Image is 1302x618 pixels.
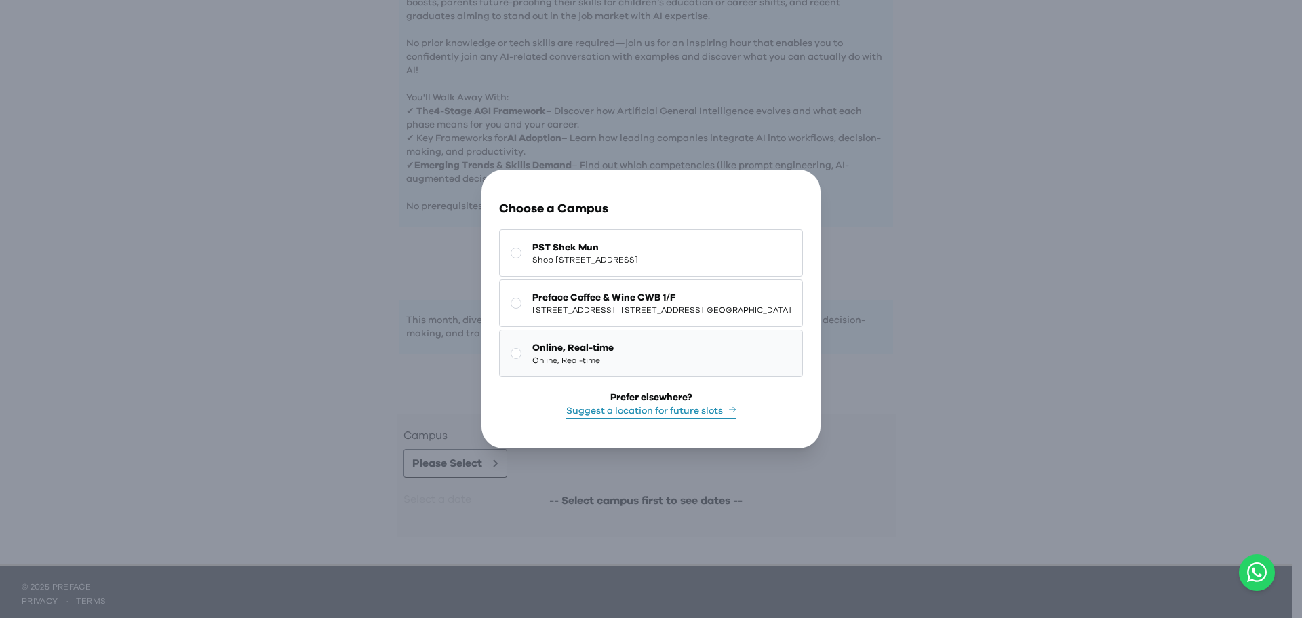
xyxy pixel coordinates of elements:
[499,279,803,327] button: Preface Coffee & Wine CWB 1/F[STREET_ADDRESS] | [STREET_ADDRESS][GEOGRAPHIC_DATA]
[532,254,638,265] span: Shop [STREET_ADDRESS]
[532,341,614,355] span: Online, Real-time
[532,355,614,366] span: Online, Real-time
[610,391,692,404] div: Prefer elsewhere?
[532,241,638,254] span: PST Shek Mun
[499,330,803,377] button: Online, Real-timeOnline, Real-time
[532,305,791,315] span: [STREET_ADDRESS] | [STREET_ADDRESS][GEOGRAPHIC_DATA]
[566,404,736,419] button: Suggest a location for future slots
[532,291,791,305] span: Preface Coffee & Wine CWB 1/F
[499,229,803,277] button: PST Shek MunShop [STREET_ADDRESS]
[499,199,803,218] h3: Choose a Campus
